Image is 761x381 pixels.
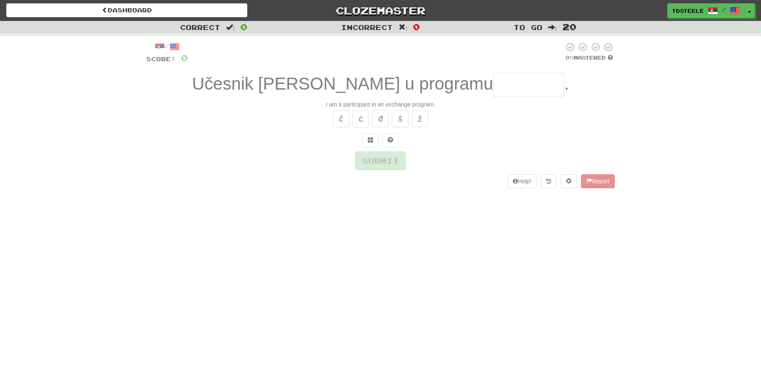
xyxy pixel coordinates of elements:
button: ž [412,110,428,127]
button: Report [581,174,615,188]
button: š [392,110,408,127]
span: 0 [181,53,188,63]
span: tdsteele [672,7,704,14]
div: Mastered [564,54,615,62]
span: 20 [563,22,577,32]
button: Round history (alt+y) [541,174,556,188]
button: Help! [507,174,537,188]
span: To go [514,23,542,31]
span: . [564,74,569,93]
button: Switch sentence to multiple choice alt+p [362,133,379,147]
a: Dashboard [6,3,247,17]
span: Correct [180,23,220,31]
span: Incorrect [341,23,393,31]
button: č [333,110,349,127]
div: I am a participant in an exchange program. [146,100,615,109]
button: Single letter hint - you only get 1 per sentence and score half the points! alt+h [382,133,399,147]
span: 0 [240,22,247,32]
span: : [226,24,235,31]
span: 0 [413,22,420,32]
span: Učesnik [PERSON_NAME] u programu [192,74,493,93]
span: : [399,24,408,31]
span: 0 % [565,54,574,61]
span: : [548,24,557,31]
button: đ [372,110,389,127]
a: Clozemaster [260,3,501,18]
span: / [722,7,726,12]
a: tdsteele / [667,3,745,18]
span: Score: [146,55,176,62]
button: ć [353,110,369,127]
button: Submit [355,151,406,170]
div: / [146,42,188,52]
